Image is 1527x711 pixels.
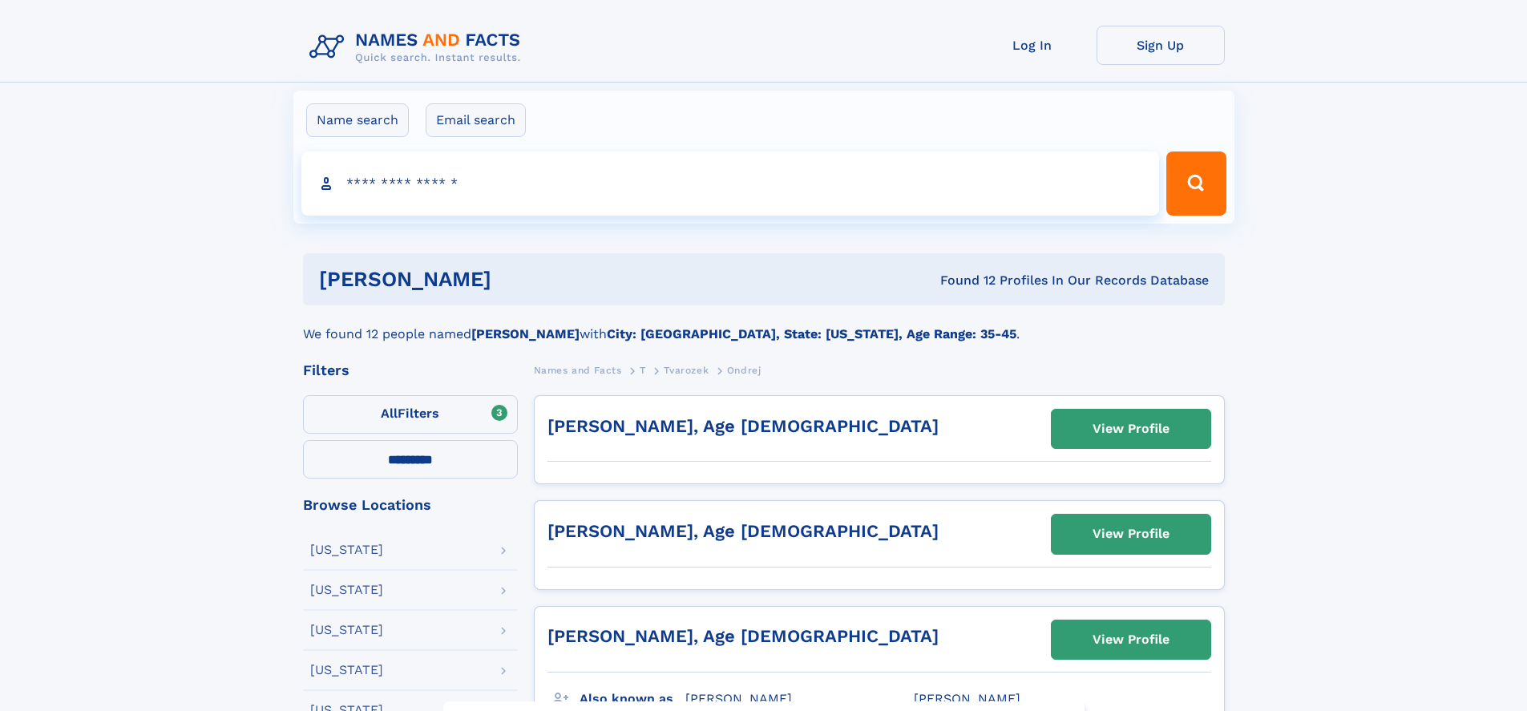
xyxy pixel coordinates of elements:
a: Names and Facts [534,360,622,380]
a: T [640,360,646,380]
a: Tvarozek [664,360,709,380]
span: [PERSON_NAME] [914,691,1020,706]
div: Browse Locations [303,498,518,512]
div: [US_STATE] [310,543,383,556]
div: Found 12 Profiles In Our Records Database [716,272,1209,289]
b: City: [GEOGRAPHIC_DATA], State: [US_STATE], Age Range: 35-45 [607,326,1016,341]
div: [US_STATE] [310,584,383,596]
a: Sign Up [1097,26,1225,65]
a: View Profile [1052,410,1210,448]
span: Ondrej [727,365,761,376]
span: [PERSON_NAME] [685,691,792,706]
div: [US_STATE] [310,664,383,677]
a: [PERSON_NAME], Age [DEMOGRAPHIC_DATA] [547,626,939,646]
img: Logo Names and Facts [303,26,534,69]
label: Name search [306,103,409,137]
a: [PERSON_NAME], Age [DEMOGRAPHIC_DATA] [547,521,939,541]
h1: [PERSON_NAME] [319,269,716,289]
a: View Profile [1052,620,1210,659]
input: search input [301,151,1160,216]
a: Log In [968,26,1097,65]
span: T [640,365,646,376]
div: View Profile [1093,515,1169,552]
label: Filters [303,395,518,434]
a: [PERSON_NAME], Age [DEMOGRAPHIC_DATA] [547,416,939,436]
span: All [381,406,398,421]
div: View Profile [1093,410,1169,447]
div: Filters [303,363,518,378]
div: [US_STATE] [310,624,383,636]
div: View Profile [1093,621,1169,658]
a: View Profile [1052,515,1210,553]
label: Email search [426,103,526,137]
span: Tvarozek [664,365,709,376]
b: [PERSON_NAME] [471,326,580,341]
div: We found 12 people named with . [303,305,1225,344]
button: Search Button [1166,151,1226,216]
